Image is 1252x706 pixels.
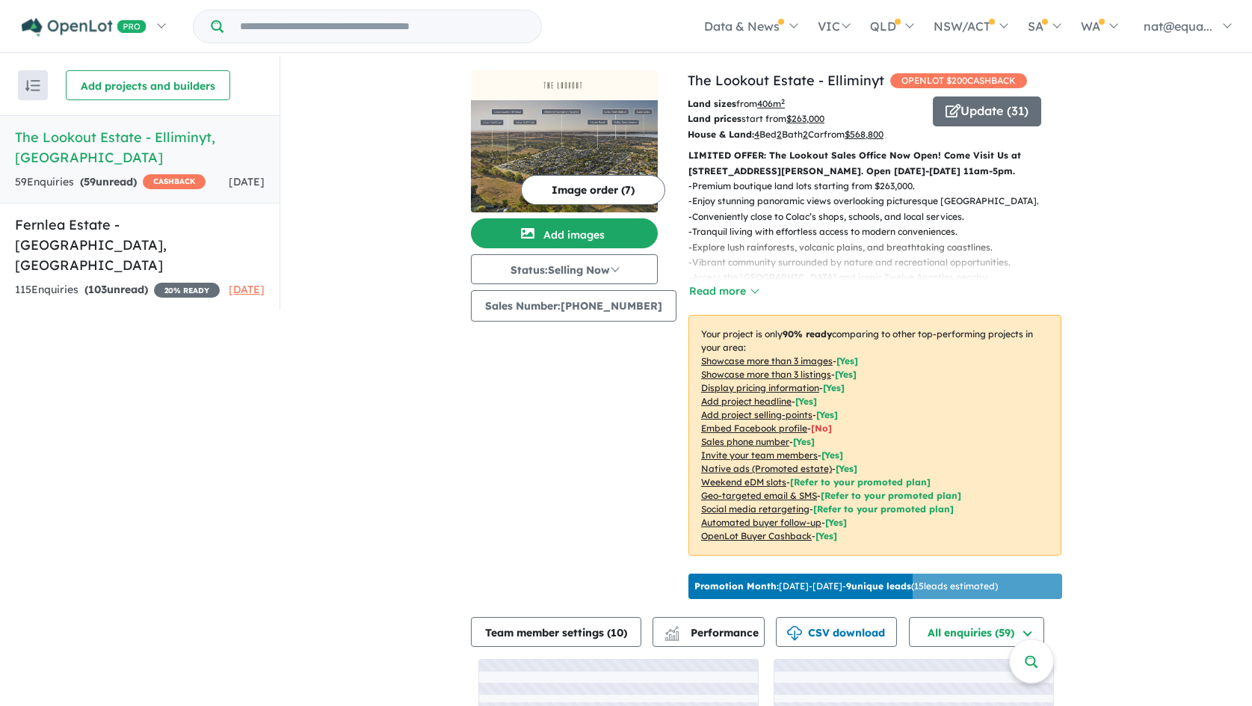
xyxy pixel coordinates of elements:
p: Your project is only comparing to other top-performing projects in your area: - - - - - - - - - -... [688,315,1061,556]
strong: ( unread) [80,175,137,188]
img: download icon [787,626,802,641]
b: House & Land: [688,129,754,140]
span: [Refer to your promoted plan] [790,476,931,488]
img: Openlot PRO Logo White [22,18,147,37]
u: Automated buyer follow-up [701,517,821,528]
b: Land prices [688,113,741,124]
span: [DATE] [229,175,265,188]
button: Status:Selling Now [471,254,658,284]
button: Add images [471,218,658,248]
b: 90 % ready [783,328,832,340]
b: Promotion Month: [694,580,779,592]
u: Showcase more than 3 listings [701,369,831,380]
u: Showcase more than 3 images [701,355,833,366]
p: LIMITED OFFER: The Lookout Sales Office Now Open! Come Visit Us at [STREET_ADDRESS][PERSON_NAME].... [688,148,1061,179]
span: [Yes] [815,530,837,541]
p: - Tranquil living with effortless access to modern conveniences. [688,224,1051,239]
img: The Lookout Estate - Elliminyt [471,100,658,212]
button: All enquiries (59) [909,617,1044,647]
u: $ 263,000 [786,113,824,124]
img: sort.svg [25,80,40,91]
u: Invite your team members [701,449,818,461]
button: Performance [653,617,765,647]
span: nat@equa... [1144,19,1212,34]
span: [Yes] [825,517,847,528]
p: [DATE] - [DATE] - ( 15 leads estimated) [694,580,998,593]
b: Land sizes [688,98,736,109]
p: - Access the [GEOGRAPHIC_DATA] and iconic Twelve Apostles nearby. [688,270,1051,285]
u: 406 m [757,98,785,109]
h5: The Lookout Estate - Elliminyt , [GEOGRAPHIC_DATA] [15,127,265,168]
sup: 2 [781,97,785,105]
button: Add projects and builders [66,70,230,100]
u: Social media retargeting [701,503,810,515]
span: Performance [667,626,759,639]
span: OPENLOT $ 200 CASHBACK [890,73,1027,88]
img: The Lookout Estate - Elliminyt Logo [477,76,652,94]
p: Bed Bath Car from [688,127,922,142]
button: CSV download [776,617,897,647]
u: OpenLot Buyer Cashback [701,530,812,541]
p: - Enjoy stunning panoramic views overlooking picturesque [GEOGRAPHIC_DATA]. [688,194,1051,209]
div: 59 Enquir ies [15,174,206,191]
input: Try estate name, suburb, builder or developer [226,10,538,43]
u: 2 [803,129,808,140]
u: Add project selling-points [701,409,812,420]
span: [ Yes ] [836,355,858,366]
span: CASHBACK [143,174,206,189]
b: 9 unique leads [846,580,911,592]
p: - Vibrant community surrounded by nature and recreational opportunities. [688,255,1051,270]
span: 103 [88,283,107,296]
u: Add project headline [701,396,792,407]
p: - Premium boutique land lots starting from $263,000. [688,179,1051,194]
div: 115 Enquir ies [15,281,220,299]
a: The Lookout Estate - Elliminyt [688,72,884,89]
span: [DATE] [229,283,265,296]
span: [Refer to your promoted plan] [813,503,954,515]
strong: ( unread) [84,283,148,296]
button: Read more [688,283,759,300]
img: line-chart.svg [665,626,679,634]
p: - Conveniently close to Colac’s shops, schools, and local services. [688,209,1051,224]
span: [ Yes ] [793,436,815,447]
p: start from [688,111,922,126]
u: Embed Facebook profile [701,423,807,434]
u: Sales phone number [701,436,789,447]
button: Sales Number:[PHONE_NUMBER] [471,290,676,322]
span: [ Yes ] [795,396,817,407]
span: [ Yes ] [835,369,857,380]
span: [ Yes ] [823,382,845,393]
span: 10 [611,626,623,639]
u: Weekend eDM slots [701,476,786,488]
u: 4 [754,129,759,140]
span: [ No ] [811,423,832,434]
a: The Lookout Estate - Elliminyt LogoThe Lookout Estate - Elliminyt [471,70,658,212]
u: Display pricing information [701,382,819,393]
h5: Fernlea Estate - [GEOGRAPHIC_DATA] , [GEOGRAPHIC_DATA] [15,215,265,275]
span: [ Yes ] [821,449,843,461]
span: [Refer to your promoted plan] [821,490,961,501]
span: 59 [84,175,96,188]
img: bar-chart.svg [664,631,679,641]
button: Update (31) [933,96,1041,126]
button: Team member settings (10) [471,617,641,647]
button: Image order (7) [521,175,665,205]
span: [Yes] [836,463,857,474]
p: from [688,96,922,111]
u: Native ads (Promoted estate) [701,463,832,474]
span: [ Yes ] [816,409,838,420]
span: 20 % READY [154,283,220,298]
p: - Explore lush rainforests, volcanic plains, and breathtaking coastlines. [688,240,1051,255]
u: $ 568,800 [845,129,884,140]
u: 2 [777,129,782,140]
u: Geo-targeted email & SMS [701,490,817,501]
